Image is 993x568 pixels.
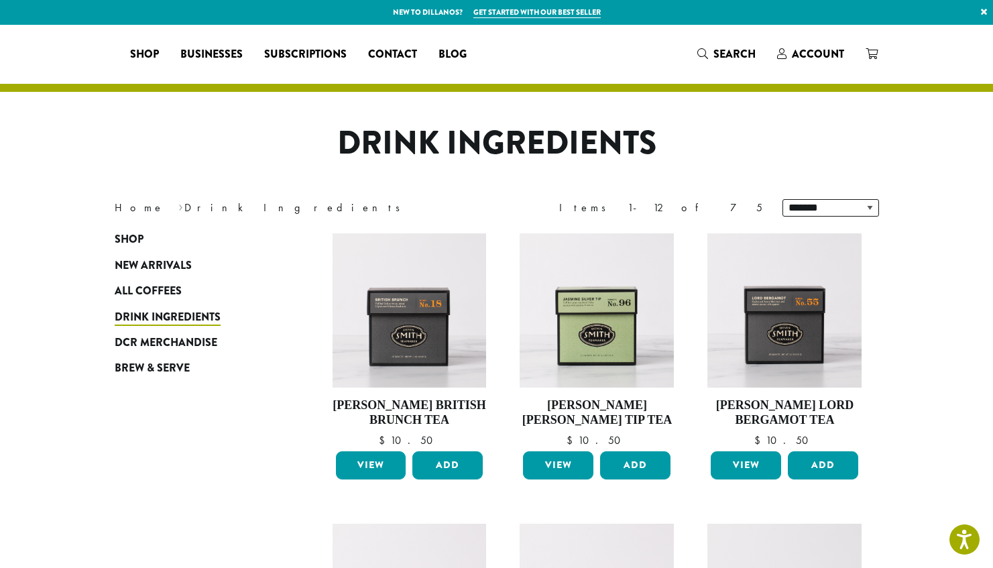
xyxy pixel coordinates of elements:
[567,433,627,447] bdi: 10.50
[115,335,217,351] span: DCR Merchandise
[115,309,221,326] span: Drink Ingredients
[520,233,674,446] a: [PERSON_NAME] [PERSON_NAME] Tip Tea $10.50
[130,46,159,63] span: Shop
[105,124,889,163] h1: Drink Ingredients
[178,195,183,216] span: ›
[792,46,844,62] span: Account
[707,233,862,388] img: Lord-Bergamot-Signature-Black-Carton-2023-1.jpg
[520,233,674,388] img: Jasmine-Silver-Tip-Signature-Green-Carton-2023.jpg
[115,278,276,304] a: All Coffees
[754,433,815,447] bdi: 10.50
[567,433,578,447] span: $
[336,451,406,479] a: View
[115,360,190,377] span: Brew & Serve
[788,451,858,479] button: Add
[115,258,192,274] span: New Arrivals
[115,330,276,355] a: DCR Merchandise
[707,398,862,427] h4: [PERSON_NAME] Lord Bergamot Tea
[368,46,417,63] span: Contact
[115,253,276,278] a: New Arrivals
[439,46,467,63] span: Blog
[711,451,781,479] a: View
[115,304,276,329] a: Drink Ingredients
[115,231,143,248] span: Shop
[520,398,674,427] h4: [PERSON_NAME] [PERSON_NAME] Tip Tea
[412,451,483,479] button: Add
[707,233,862,446] a: [PERSON_NAME] Lord Bergamot Tea $10.50
[687,43,766,65] a: Search
[559,200,762,216] div: Items 1-12 of 75
[264,46,347,63] span: Subscriptions
[379,433,439,447] bdi: 10.50
[332,233,486,388] img: British-Brunch-Signature-Black-Carton-2023-2.jpg
[473,7,601,18] a: Get started with our best seller
[115,200,477,216] nav: Breadcrumb
[754,433,766,447] span: $
[333,398,487,427] h4: [PERSON_NAME] British Brunch Tea
[115,201,164,215] a: Home
[115,227,276,252] a: Shop
[119,44,170,65] a: Shop
[180,46,243,63] span: Businesses
[600,451,670,479] button: Add
[333,233,487,446] a: [PERSON_NAME] British Brunch Tea $10.50
[115,283,182,300] span: All Coffees
[523,451,593,479] a: View
[115,355,276,381] a: Brew & Serve
[713,46,756,62] span: Search
[379,433,390,447] span: $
